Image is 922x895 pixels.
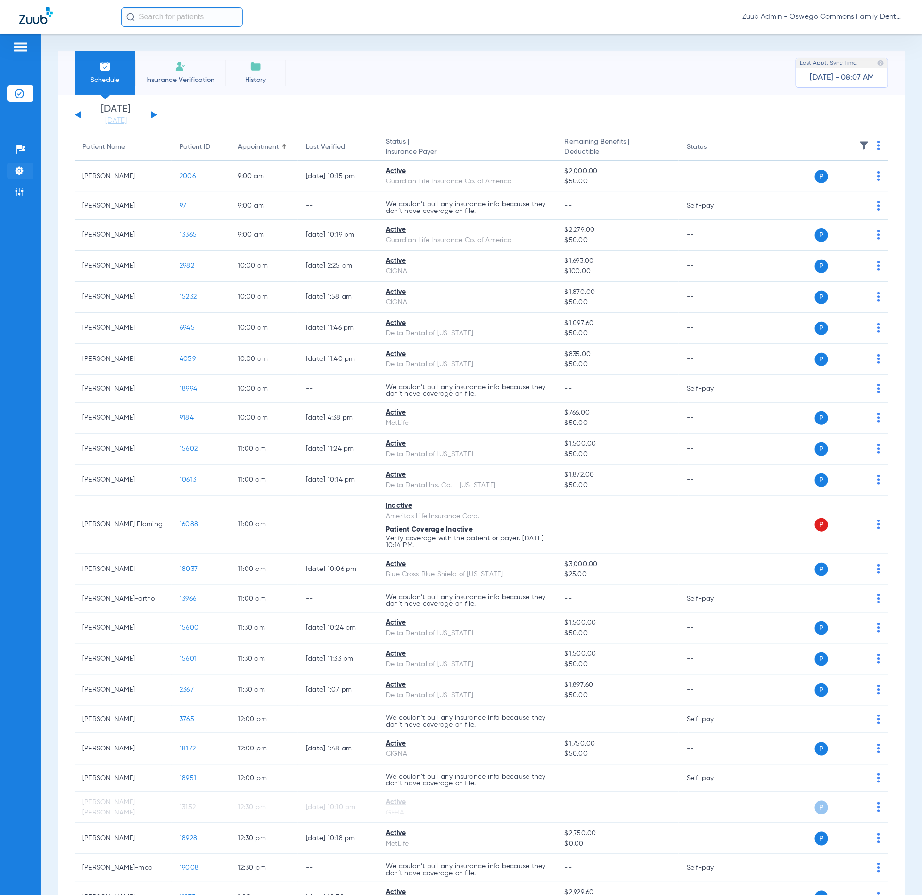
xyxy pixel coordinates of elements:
p: We couldn’t pull any insurance info because they don’t have coverage on file. [386,863,549,877]
span: 2006 [180,173,196,179]
td: 10:00 AM [230,344,298,375]
div: GEHA [386,808,549,818]
td: -- [679,792,744,823]
td: -- [298,192,378,220]
span: Insurance Payer [386,147,549,157]
span: P [815,563,828,576]
img: group-dot-blue.svg [877,833,880,843]
td: -- [679,251,744,282]
div: Active [386,829,549,839]
span: P [815,473,828,487]
td: Self-pay [679,585,744,613]
span: 19008 [180,864,198,871]
td: [PERSON_NAME] [75,554,172,585]
span: $2,750.00 [565,829,671,839]
td: [DATE] 10:15 PM [298,161,378,192]
td: [DATE] 10:18 PM [298,823,378,854]
td: 12:00 PM [230,706,298,733]
td: 9:00 AM [230,220,298,251]
img: group-dot-blue.svg [877,141,880,150]
img: Zuub Logo [19,7,53,24]
td: [DATE] 11:33 PM [298,644,378,675]
td: [PERSON_NAME] [PERSON_NAME] [75,792,172,823]
span: 18994 [180,385,197,392]
span: P [815,228,828,242]
td: [DATE] 10:24 PM [298,613,378,644]
span: 15600 [180,624,198,631]
td: -- [679,613,744,644]
div: Active [386,225,549,235]
span: -- [565,864,572,871]
span: $50.00 [565,659,671,669]
div: Delta Dental of [US_STATE] [386,328,549,339]
span: $1,097.60 [565,318,671,328]
td: 11:30 AM [230,644,298,675]
img: group-dot-blue.svg [877,863,880,873]
img: group-dot-blue.svg [877,171,880,181]
td: 11:00 AM [230,496,298,554]
td: -- [679,823,744,854]
span: $50.00 [565,449,671,459]
img: group-dot-blue.svg [877,685,880,695]
span: 2982 [180,262,194,269]
span: $25.00 [565,570,671,580]
span: 18172 [180,745,196,752]
td: Self-pay [679,765,744,792]
img: group-dot-blue.svg [877,323,880,333]
td: [DATE] 11:46 PM [298,313,378,344]
td: [DATE] 10:14 PM [298,465,378,496]
div: CIGNA [386,749,549,759]
span: P [815,411,828,425]
td: [DATE] 10:10 PM [298,792,378,823]
div: Delta Dental of [US_STATE] [386,359,549,370]
span: $1,872.00 [565,470,671,480]
img: History [250,61,262,72]
li: [DATE] [87,104,145,126]
td: 12:30 PM [230,792,298,823]
div: CIGNA [386,266,549,277]
div: Active [386,559,549,570]
span: P [815,683,828,697]
td: -- [679,161,744,192]
span: P [815,170,828,183]
span: 18951 [180,775,196,781]
img: last sync help info [877,60,884,66]
img: group-dot-blue.svg [877,413,880,423]
th: Remaining Benefits | [557,134,679,161]
td: [DATE] 11:40 PM [298,344,378,375]
td: 10:00 AM [230,313,298,344]
span: [DATE] - 08:07 AM [810,73,874,82]
img: Search Icon [126,13,135,21]
div: Active [386,439,549,449]
td: 12:00 PM [230,765,298,792]
td: 12:30 PM [230,823,298,854]
td: 11:30 AM [230,613,298,644]
td: [PERSON_NAME] [75,706,172,733]
span: $1,750.00 [565,739,671,749]
td: -- [679,644,744,675]
span: P [815,260,828,273]
td: [PERSON_NAME] [75,192,172,220]
img: group-dot-blue.svg [877,292,880,302]
td: [PERSON_NAME] [75,161,172,192]
p: We couldn’t pull any insurance info because they don’t have coverage on file. [386,384,549,397]
span: 4059 [180,356,196,362]
th: Status | [378,134,557,161]
div: Last Verified [306,142,370,152]
span: $100.00 [565,266,671,277]
td: [PERSON_NAME] [75,403,172,434]
div: Active [386,739,549,749]
td: [PERSON_NAME] [75,644,172,675]
td: [DATE] 4:38 PM [298,403,378,434]
div: Delta Dental of [US_STATE] [386,628,549,638]
span: Insurance Verification [143,75,218,85]
span: $1,500.00 [565,649,671,659]
span: Patient Coverage Inactive [386,526,473,533]
div: Delta Dental Ins. Co. - [US_STATE] [386,480,549,490]
span: $50.00 [565,328,671,339]
div: Active [386,318,549,328]
td: 9:00 AM [230,192,298,220]
span: P [815,652,828,666]
img: group-dot-blue.svg [877,623,880,633]
div: Delta Dental of [US_STATE] [386,659,549,669]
